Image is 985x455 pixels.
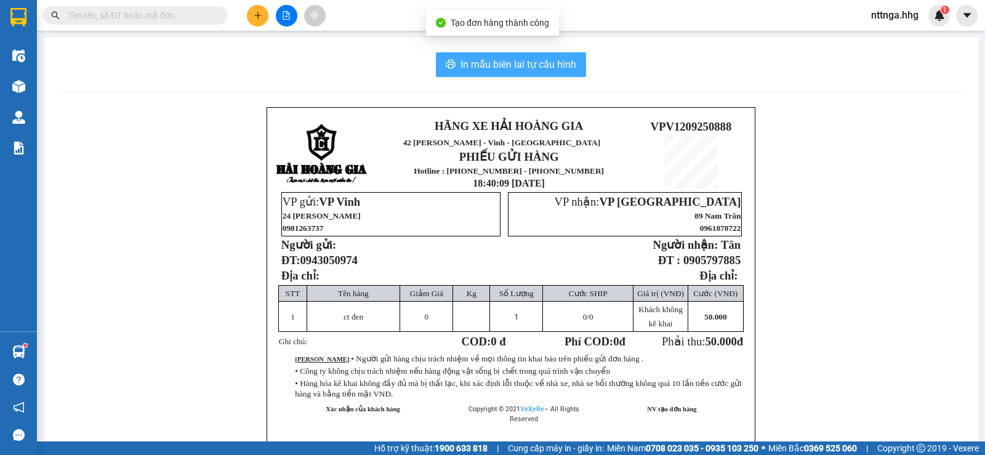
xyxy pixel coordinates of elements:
img: warehouse-icon [12,345,25,358]
img: warehouse-icon [12,80,25,93]
span: 0 đ [491,335,505,348]
button: caret-down [956,5,978,26]
strong: 0369 525 060 [804,443,857,453]
span: VPV1209250835 [148,55,229,68]
strong: Phí COD: đ [565,335,625,348]
img: warehouse-icon [12,49,25,62]
span: Hỗ trợ kỹ thuật: [374,441,488,455]
span: STT [286,289,300,298]
span: message [13,429,25,441]
strong: Người nhận: [653,238,718,251]
strong: Địa chỉ: [699,269,738,282]
span: caret-down [962,10,973,21]
sup: 1 [941,6,949,14]
span: Kg [467,289,476,298]
sup: 1 [23,344,27,347]
span: 0943050974 [300,254,358,267]
span: 42 [PERSON_NAME] - Vinh - [GEOGRAPHIC_DATA] [403,138,601,147]
span: đ [737,335,743,348]
img: logo [276,124,368,185]
img: logo [7,33,38,94]
strong: HÃNG XE HẢI HOÀNG GIA [54,12,131,39]
span: check-circle [436,18,446,28]
span: : [295,356,643,363]
button: plus [247,5,268,26]
span: VP gửi: [283,195,360,208]
span: Miền Nam [607,441,758,455]
span: nttnga.hhg [861,7,928,23]
strong: NV tạo đơn hàng [647,406,696,413]
span: printer [446,59,456,71]
span: | [497,441,499,455]
span: Cước SHIP [569,289,608,298]
span: ct đen [344,312,363,321]
strong: PHIẾU GỬI HÀNG [42,66,142,79]
img: icon-new-feature [934,10,945,21]
span: 0961878722 [700,223,741,233]
strong: COD: [462,335,506,348]
button: file-add [276,5,297,26]
span: 0 [613,335,619,348]
span: VPV1209250888 [651,120,732,133]
img: solution-icon [12,142,25,155]
span: VP Vinh [319,195,360,208]
span: Khách không kê khai [638,305,682,328]
span: Giảm Giá [410,289,443,298]
span: Tạo đơn hàng thành công [451,18,549,28]
a: VeXeRe [520,405,544,413]
strong: Hotline : [PHONE_NUMBER] - [PHONE_NUMBER] [414,166,604,175]
span: 24 [PERSON_NAME] [283,211,361,220]
span: Copyright © 2021 – All Rights Reserved [468,405,579,423]
img: logo-vxr [10,8,26,26]
strong: ĐT : [658,254,680,267]
span: 18:40:09 [DATE] [473,178,545,188]
strong: Hotline : [PHONE_NUMBER] - [PHONE_NUMBER] [52,82,132,111]
button: aim [304,5,326,26]
span: Cung cấp máy in - giấy in: [508,441,604,455]
span: 89 Nam Trân [694,211,741,220]
span: 0905797885 [683,254,741,267]
span: plus [254,11,262,20]
strong: 0708 023 035 - 0935 103 250 [646,443,758,453]
span: Tên hàng [338,289,369,298]
span: aim [310,11,319,20]
span: 1 [943,6,947,14]
span: Địa chỉ: [281,269,320,282]
span: ⚪️ [762,446,765,451]
strong: Người gửi: [281,238,336,251]
span: Tân [721,238,741,251]
span: Giá trị (VNĐ) [637,289,684,298]
span: 1 [291,312,295,321]
strong: PHIẾU GỬI HÀNG [459,150,559,163]
span: 0 [583,312,587,321]
span: 50.000 [705,335,736,348]
span: 0 [425,312,429,321]
span: 42 [PERSON_NAME] - Vinh - [GEOGRAPHIC_DATA] [39,41,146,63]
span: Phải thu: [662,335,743,348]
span: Số Lượng [499,289,534,298]
span: • Người gửi hàng chịu trách nhiệm về mọi thông tin khai báo trên phiếu gửi đơn hàng . [351,354,643,363]
strong: ĐT: [281,254,358,267]
input: Tìm tên, số ĐT hoặc mã đơn [68,9,213,22]
span: VP nhận: [554,195,741,208]
span: In mẫu biên lai tự cấu hình [460,57,576,72]
img: warehouse-icon [12,111,25,124]
span: question-circle [13,374,25,385]
span: | [866,441,868,455]
span: • Hàng hóa kê khai không đầy đủ mà bị thất lạc, khi xác định lỗi thuộc về nhà xe, nhà xe bồi thườ... [295,379,742,398]
span: VP [GEOGRAPHIC_DATA] [599,195,741,208]
span: /0 [583,312,593,321]
strong: [PERSON_NAME] [295,356,349,363]
span: • Công ty không chịu trách nhiệm nếu hàng động vật sống bị chết trong quá trình vận chuyển [295,366,610,376]
span: 0981263737 [283,223,324,233]
span: file-add [282,11,291,20]
span: Miền Bắc [768,441,857,455]
span: 1 [514,312,518,321]
span: search [51,11,60,20]
span: copyright [917,444,925,453]
button: printerIn mẫu biên lai tự cấu hình [436,52,586,77]
strong: 1900 633 818 [435,443,488,453]
span: notification [13,401,25,413]
span: 50.000 [704,312,727,321]
strong: Xác nhận của khách hàng [326,406,400,413]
